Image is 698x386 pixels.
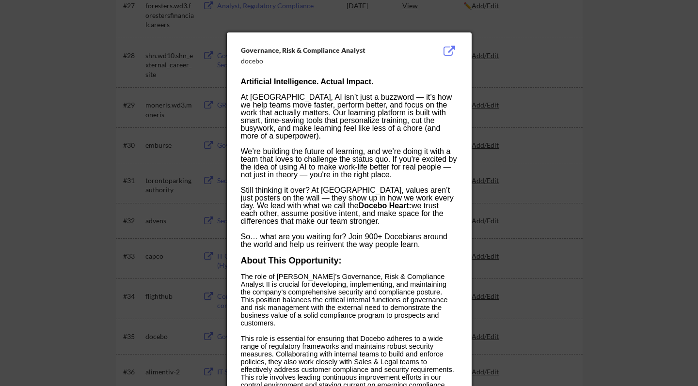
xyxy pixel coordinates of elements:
[241,256,342,265] b: About This Opportunity:
[241,56,409,66] div: docebo
[241,186,457,225] div: Still thinking it over? At [GEOGRAPHIC_DATA], values aren’t just posters on the wall — they show ...
[241,46,409,55] div: Governance, Risk & Compliance Analyst
[241,233,457,248] div: So… what are you waiting for? Join 900+ Docebians around the world and help us reinvent the way p...
[359,201,412,210] b: Docebo Heart:
[241,77,374,86] b: Artificial Intelligence. Actual Impact.
[241,148,457,179] div: We’re building the future of learning, and we’re doing it with a team that loves to challenge the...
[241,273,448,327] span: The role of [PERSON_NAME]’s Governance, Risk & Compliance Analyst II is crucial for developing, i...
[241,93,457,140] div: At [GEOGRAPHIC_DATA], AI isn’t just a buzzword — it’s how we help teams move faster, perform bett...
